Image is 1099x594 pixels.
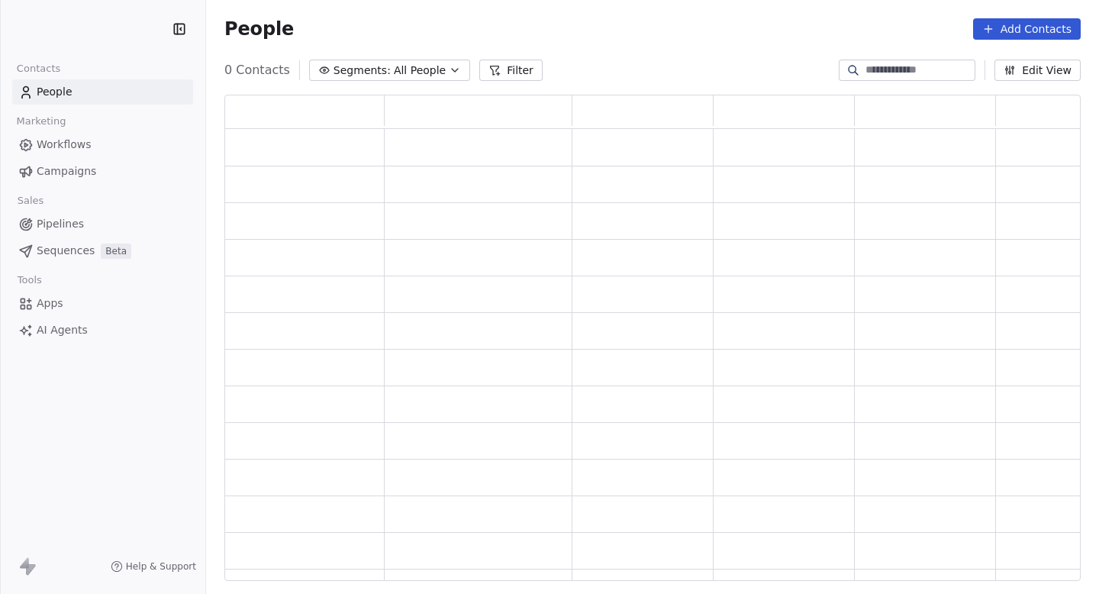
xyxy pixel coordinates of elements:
[394,63,446,79] span: All People
[12,318,193,343] a: AI Agents
[994,60,1081,81] button: Edit View
[37,137,92,153] span: Workflows
[37,295,63,312] span: Apps
[37,243,95,259] span: Sequences
[101,244,131,259] span: Beta
[334,63,391,79] span: Segments:
[973,18,1081,40] button: Add Contacts
[37,216,84,232] span: Pipelines
[224,61,290,79] span: 0 Contacts
[12,291,193,316] a: Apps
[12,238,193,263] a: SequencesBeta
[11,189,50,212] span: Sales
[12,159,193,184] a: Campaigns
[10,110,73,133] span: Marketing
[12,79,193,105] a: People
[11,269,48,292] span: Tools
[224,18,294,40] span: People
[126,560,196,573] span: Help & Support
[111,560,196,573] a: Help & Support
[37,84,73,100] span: People
[12,211,193,237] a: Pipelines
[10,57,67,80] span: Contacts
[479,60,543,81] button: Filter
[12,132,193,157] a: Workflows
[37,322,88,338] span: AI Agents
[37,163,96,179] span: Campaigns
